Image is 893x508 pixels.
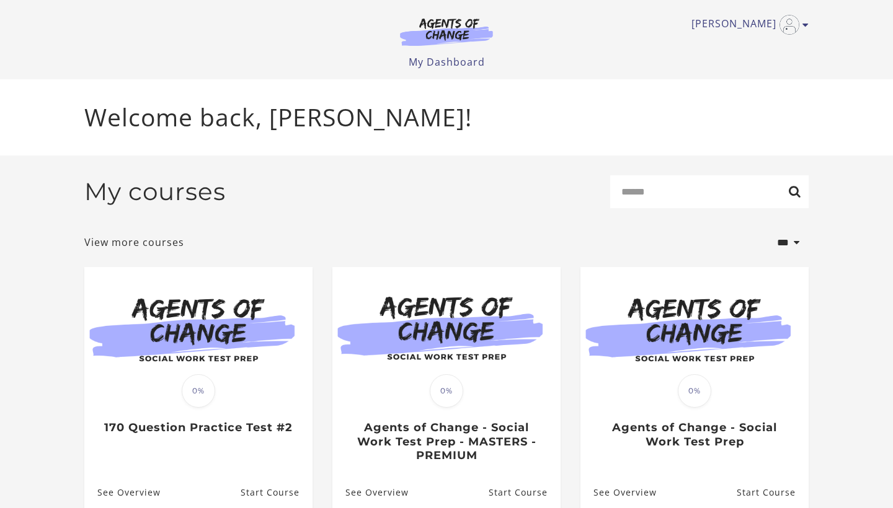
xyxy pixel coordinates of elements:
p: Welcome back, [PERSON_NAME]! [84,99,809,136]
h2: My courses [84,177,226,206]
span: 0% [678,374,711,408]
span: 0% [430,374,463,408]
a: Toggle menu [691,15,802,35]
h3: 170 Question Practice Test #2 [97,421,299,435]
a: View more courses [84,235,184,250]
span: 0% [182,374,215,408]
a: My Dashboard [409,55,485,69]
img: Agents of Change Logo [387,17,506,46]
h3: Agents of Change - Social Work Test Prep - MASTERS - PREMIUM [345,421,547,463]
h3: Agents of Change - Social Work Test Prep [593,421,795,449]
